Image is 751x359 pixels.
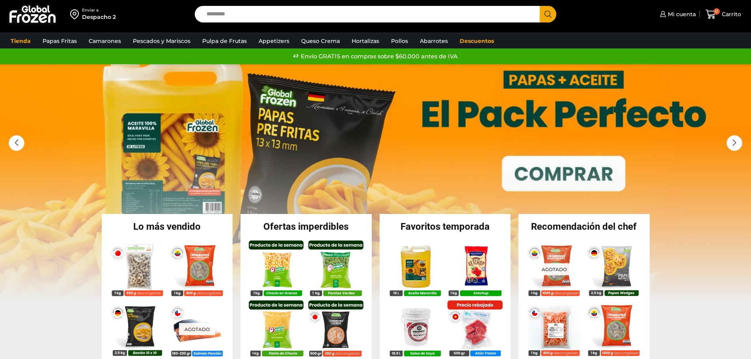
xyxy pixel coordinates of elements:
span: Mi cuenta [666,10,696,18]
p: Agotado [179,323,215,335]
a: Hortalizas [348,33,383,48]
div: Next slide [727,135,742,151]
span: 0 [714,8,720,15]
p: Agotado [536,263,572,275]
img: address-field-icon.svg [70,7,82,21]
h2: Lo más vendido [102,222,233,231]
a: Abarrotes [416,33,452,48]
h2: Recomendación del chef [518,222,650,231]
a: Tienda [7,33,35,48]
h2: Ofertas imperdibles [240,222,372,231]
a: Mi cuenta [658,6,696,22]
h2: Favoritos temporada [380,222,511,231]
div: Previous slide [9,135,24,151]
span: Carrito [720,10,741,18]
a: Pollos [387,33,412,48]
div: Despacho 2 [82,13,116,21]
a: Queso Crema [297,33,344,48]
a: Papas Fritas [39,33,81,48]
div: Enviar a [82,7,116,13]
a: Pulpa de Frutas [198,33,251,48]
a: Descuentos [456,33,498,48]
a: Pescados y Mariscos [129,33,194,48]
a: 0 Carrito [704,5,743,24]
button: Search button [540,6,556,22]
a: Appetizers [255,33,293,48]
a: Camarones [85,33,125,48]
